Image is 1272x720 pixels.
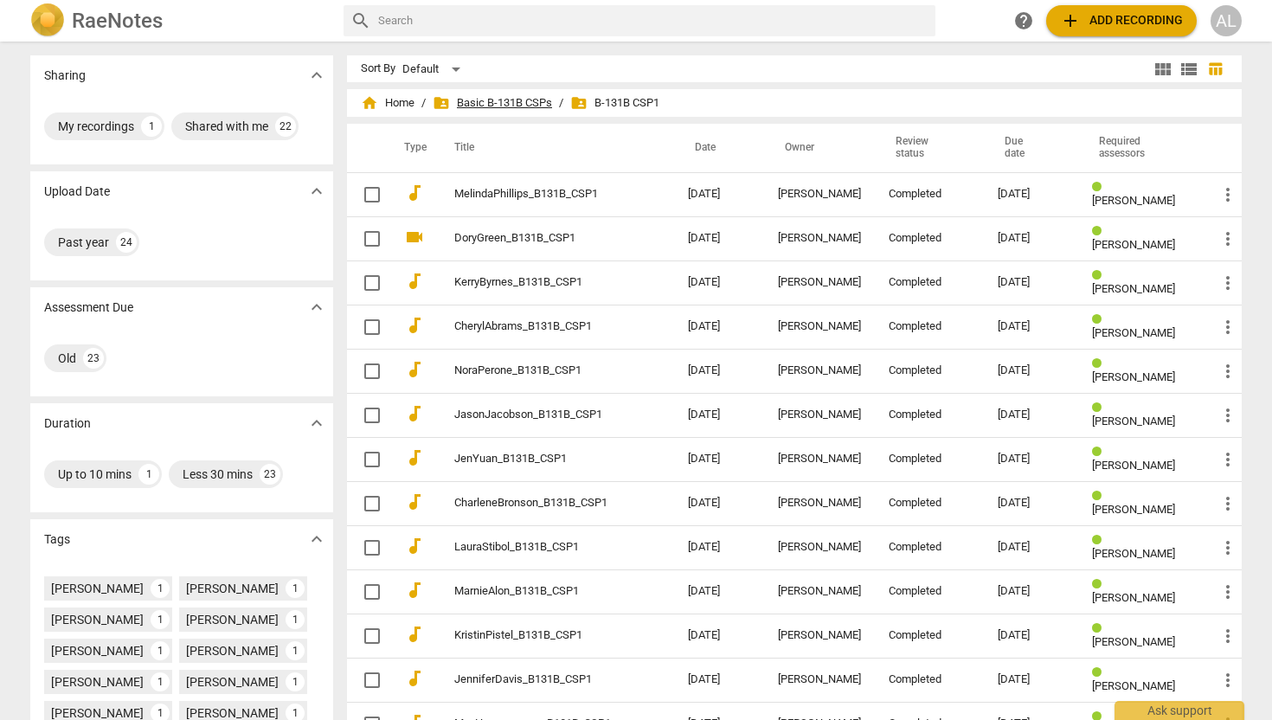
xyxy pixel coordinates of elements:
div: Completed [889,497,970,510]
span: add [1060,10,1081,31]
th: Required assessors [1078,124,1204,172]
div: Up to 10 mins [58,466,132,483]
span: Review status: completed [1092,357,1108,370]
td: [DATE] [674,481,764,525]
span: help [1013,10,1034,31]
span: [PERSON_NAME] [1092,679,1175,692]
span: audiotrack [404,668,425,689]
span: audiotrack [404,271,425,292]
span: view_module [1153,59,1173,80]
div: [PERSON_NAME] [51,611,144,628]
a: NoraPerone_B131B_CSP1 [454,364,626,377]
span: table_chart [1207,61,1224,77]
span: more_vert [1217,493,1238,514]
span: more_vert [1217,449,1238,470]
div: [PERSON_NAME] [186,642,279,659]
span: folder_shared [433,94,450,112]
div: [PERSON_NAME] [51,642,144,659]
span: [PERSON_NAME] [1092,591,1175,604]
div: [PERSON_NAME] [51,580,144,597]
span: [PERSON_NAME] [1092,326,1175,339]
span: [PERSON_NAME] [1092,459,1175,472]
div: Shared with me [185,118,268,135]
div: [PERSON_NAME] [778,320,861,333]
div: [DATE] [998,673,1064,686]
span: more_vert [1217,273,1238,293]
div: Completed [889,408,970,421]
div: [PERSON_NAME] [778,408,861,421]
td: [DATE] [674,172,764,216]
span: audiotrack [404,315,425,336]
h2: RaeNotes [72,9,163,33]
td: [DATE] [674,260,764,305]
div: Default [402,55,466,83]
div: 1 [286,641,305,660]
div: [PERSON_NAME] [778,541,861,554]
div: [DATE] [998,541,1064,554]
span: more_vert [1217,582,1238,602]
td: [DATE] [674,525,764,569]
div: [PERSON_NAME] [778,364,861,377]
span: more_vert [1217,405,1238,426]
td: [DATE] [674,305,764,349]
span: Review status: completed [1092,313,1108,326]
td: [DATE] [674,658,764,702]
span: audiotrack [404,359,425,380]
div: 1 [151,672,170,691]
div: [DATE] [998,232,1064,245]
div: 1 [141,116,162,137]
span: audiotrack [404,492,425,512]
th: Title [434,124,674,172]
span: audiotrack [404,447,425,468]
button: List view [1176,56,1202,82]
p: Sharing [44,67,86,85]
button: AL [1211,5,1242,36]
span: Review status: completed [1092,578,1108,591]
div: Completed [889,541,970,554]
span: audiotrack [404,536,425,556]
span: more_vert [1217,317,1238,337]
button: Upload [1046,5,1197,36]
th: Date [674,124,764,172]
th: Due date [984,124,1078,172]
span: more_vert [1217,670,1238,691]
div: Past year [58,234,109,251]
div: My recordings [58,118,134,135]
td: [DATE] [674,393,764,437]
div: [DATE] [998,585,1064,598]
div: [PERSON_NAME] [778,585,861,598]
span: [PERSON_NAME] [1092,238,1175,251]
span: [PERSON_NAME] [1092,370,1175,383]
div: 1 [286,610,305,629]
span: audiotrack [404,580,425,601]
a: JenYuan_B131B_CSP1 [454,453,626,466]
a: KristinPistel_B131B_CSP1 [454,629,626,642]
p: Upload Date [44,183,110,201]
span: audiotrack [404,624,425,645]
span: more_vert [1217,537,1238,558]
span: [PERSON_NAME] [1092,194,1175,207]
div: [DATE] [998,629,1064,642]
div: 1 [286,672,305,691]
div: Completed [889,673,970,686]
span: expand_more [306,297,327,318]
div: Completed [889,188,970,201]
span: / [559,97,563,110]
div: [DATE] [998,364,1064,377]
div: Completed [889,453,970,466]
div: Completed [889,276,970,289]
span: videocam [404,227,425,247]
span: expand_more [306,529,327,550]
div: 24 [116,232,137,253]
div: 1 [151,610,170,629]
td: [DATE] [674,614,764,658]
div: [PERSON_NAME] [186,580,279,597]
span: Home [361,94,414,112]
p: Tags [44,530,70,549]
div: 22 [275,116,296,137]
span: [PERSON_NAME] [1092,415,1175,427]
div: [PERSON_NAME] [186,611,279,628]
a: CharleneBronson_B131B_CSP1 [454,497,626,510]
span: / [421,97,426,110]
span: Review status: completed [1092,490,1108,503]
